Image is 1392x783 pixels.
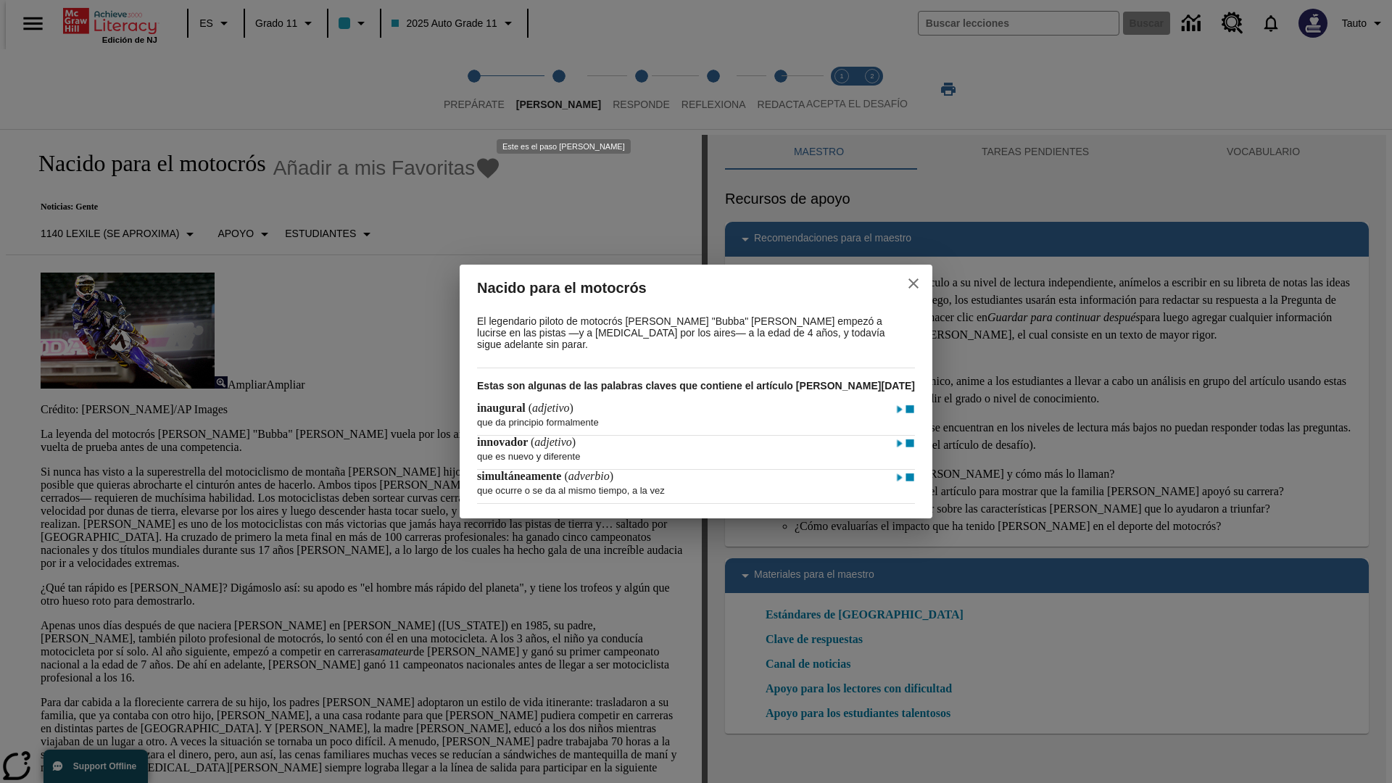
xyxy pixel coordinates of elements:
img: Detener - innovador [905,436,915,451]
button: close [896,266,931,301]
div: Este es el paso [PERSON_NAME] [497,139,631,154]
h2: Nacido para el motocrós [477,276,871,299]
p: El legendario piloto de motocrós [PERSON_NAME] "Bubba" [PERSON_NAME] empezó a lucirse en las pist... [477,315,912,350]
h3: Estas son algunas de las palabras claves que contiene el artículo [PERSON_NAME][DATE] [477,368,915,402]
span: adjetivo [532,402,570,414]
img: Reproducir - innovador [895,436,905,451]
img: Reproducir - inaugural [895,402,905,417]
span: innovador [477,436,531,448]
p: que ocurre o se da al mismo tiempo, a la vez [477,478,912,496]
h4: ( ) [477,436,576,449]
h4: ( ) [477,402,573,415]
span: simultáneamente [477,470,564,482]
span: adverbio [568,470,610,482]
p: que es nuevo y diferente [477,444,912,462]
h4: ( ) [477,470,613,483]
span: adjetivo [534,436,572,448]
span: inaugural [477,402,529,414]
img: Reproducir - simultáneamente [895,471,905,485]
img: Detener - simultáneamente [905,471,915,485]
img: Detener - inaugural [905,402,915,417]
p: que da principio formalmente [477,410,912,428]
